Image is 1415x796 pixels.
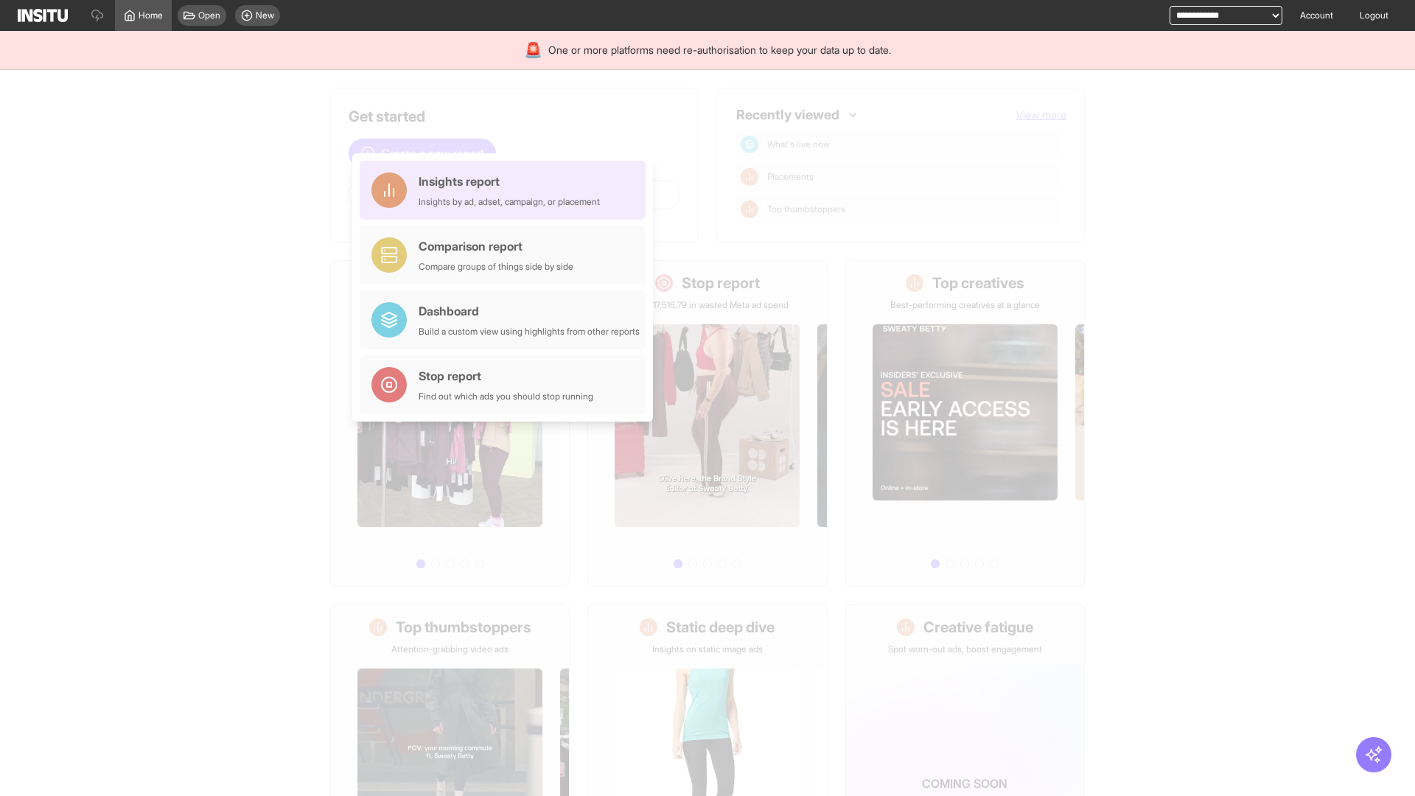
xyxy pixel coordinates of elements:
[256,10,274,21] span: New
[198,10,220,21] span: Open
[419,367,593,385] div: Stop report
[548,43,891,57] span: One or more platforms need re-authorisation to keep your data up to date.
[419,196,600,208] div: Insights by ad, adset, campaign, or placement
[419,391,593,402] div: Find out which ads you should stop running
[524,40,542,60] div: 🚨
[18,9,68,22] img: Logo
[419,326,640,338] div: Build a custom view using highlights from other reports
[419,261,573,273] div: Compare groups of things side by side
[419,302,640,320] div: Dashboard
[139,10,163,21] span: Home
[419,237,573,255] div: Comparison report
[419,172,600,190] div: Insights report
